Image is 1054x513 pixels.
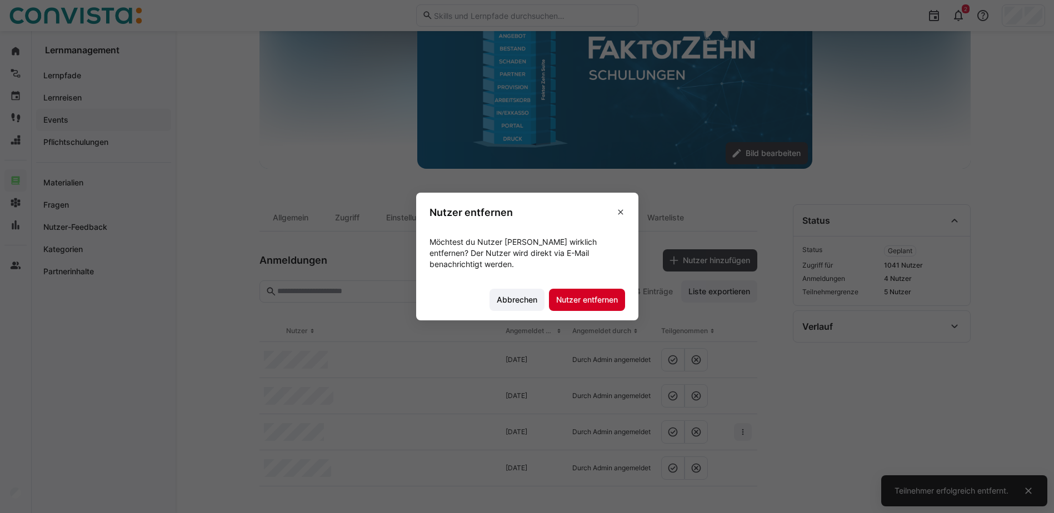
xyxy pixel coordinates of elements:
h3: Nutzer entfernen [429,206,513,219]
button: Nutzer entfernen [549,289,625,311]
span: Abbrechen [495,294,539,305]
p: Möchtest du Nutzer [PERSON_NAME] wirklich entfernen? Der Nutzer wird direkt via E-Mail benachrich... [429,237,625,270]
span: Nutzer entfernen [555,294,620,305]
button: Abbrechen [489,289,545,311]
